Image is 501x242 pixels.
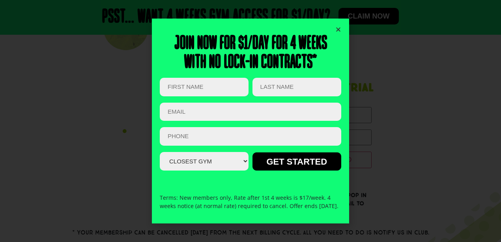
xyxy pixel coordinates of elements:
[160,78,249,96] input: FIRST NAME
[252,78,341,96] input: LAST NAME
[160,103,341,121] input: Email
[252,152,341,171] input: GET STARTED
[160,34,341,72] h2: Join now for $1/day for 4 weeks With no lock-in contracts*
[335,26,341,32] a: Close
[160,193,341,210] p: Terms: New members only, Rate after 1st 4 weeks is $17/week. 4 weeks notice (at normal rate) requ...
[160,127,341,146] input: PHONE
